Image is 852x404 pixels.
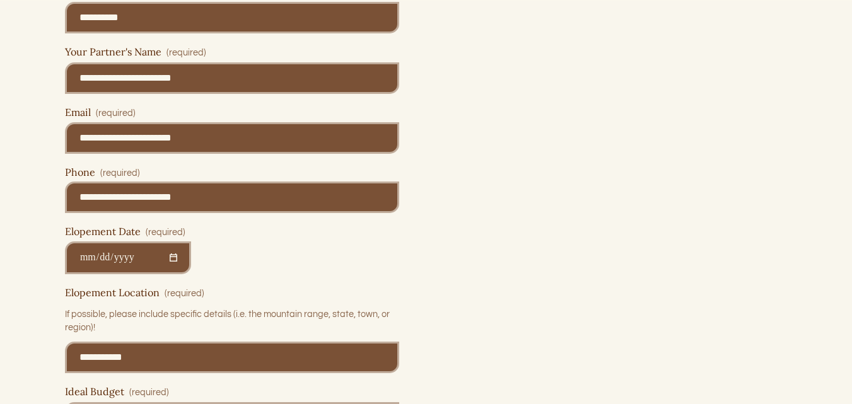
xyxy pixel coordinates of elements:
span: Your Partner's Name [65,46,161,58]
span: Email [65,107,91,118]
span: (required) [146,226,185,240]
span: Elopement Location [65,287,160,299]
span: (required) [100,169,140,178]
p: If possible, please include specific details (i.e. the mountain range, state, town, or region)! [65,303,399,340]
span: (required) [165,287,204,301]
span: Elopement Date [65,226,141,238]
span: (required) [96,107,136,120]
span: Phone [65,166,95,178]
span: (required) [166,46,206,60]
span: Ideal Budget [65,386,124,398]
span: (required) [129,386,169,400]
